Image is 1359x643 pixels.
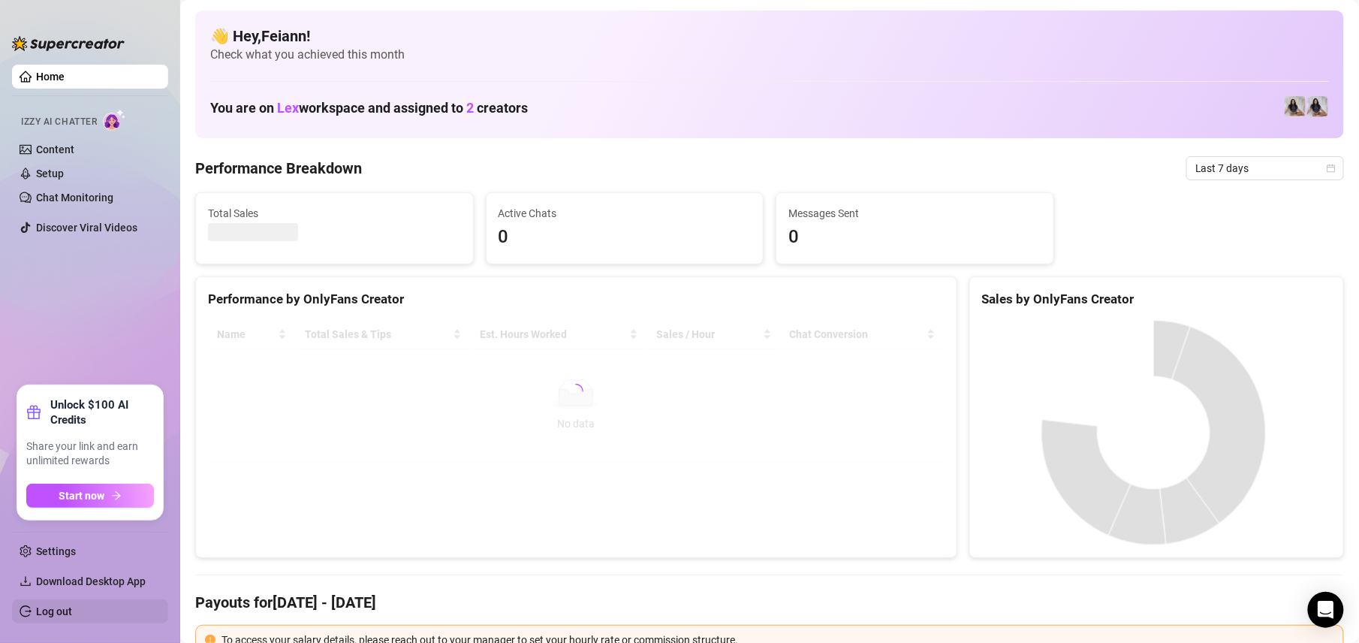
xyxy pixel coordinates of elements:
span: download [20,575,32,587]
span: Messages Sent [788,205,1041,222]
img: logo-BBDzfeDw.svg [12,36,125,51]
a: Content [36,143,74,155]
a: Discover Viral Videos [36,222,137,234]
h1: You are on workspace and assigned to creators [210,100,528,116]
div: Open Intercom Messenger [1308,592,1344,628]
span: Share your link and earn unlimited rewards [26,439,154,469]
strong: Unlock $100 AI Credits [50,397,154,427]
a: Setup [36,168,64,180]
span: Last 7 days [1195,157,1335,180]
div: Sales by OnlyFans Creator [982,289,1331,309]
a: Settings [36,545,76,557]
span: Total Sales [208,205,461,222]
span: 2 [466,100,474,116]
div: Performance by OnlyFans Creator [208,289,945,309]
span: Izzy AI Chatter [21,115,97,129]
a: Log out [36,605,72,617]
span: Download Desktop App [36,575,146,587]
span: 0 [788,223,1041,252]
span: gift [26,405,41,420]
h4: Payouts for [DATE] - [DATE] [195,592,1344,613]
span: arrow-right [111,491,122,501]
a: Home [36,71,65,83]
span: Active Chats [499,205,752,222]
span: 0 [499,223,752,252]
span: Lex [277,100,299,116]
span: Check what you achieved this month [210,47,1329,63]
a: Chat Monitoring [36,192,113,204]
h4: 👋 Hey, Feiann ! [210,26,1329,47]
img: Francesca [1307,96,1328,117]
img: Francesca [1285,96,1306,117]
span: calendar [1327,164,1336,173]
img: AI Chatter [103,109,126,131]
span: Start now [59,490,105,502]
h4: Performance Breakdown [195,158,362,179]
button: Start nowarrow-right [26,484,154,508]
span: loading [565,381,586,402]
